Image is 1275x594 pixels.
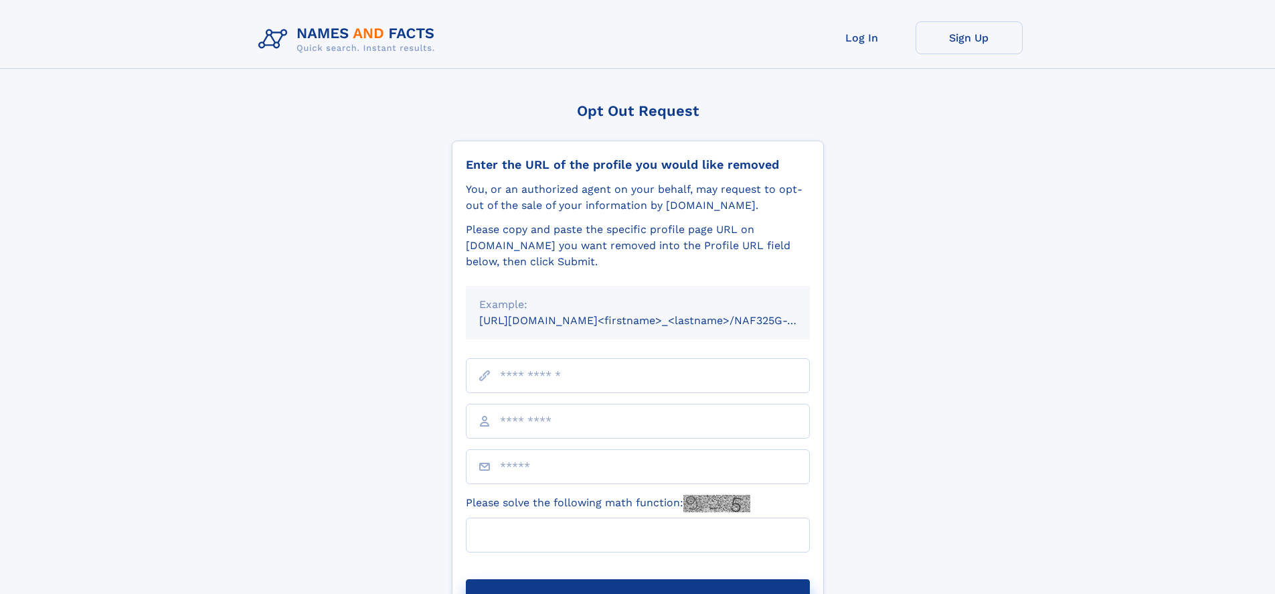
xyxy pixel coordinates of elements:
[466,157,810,172] div: Enter the URL of the profile you would like removed
[809,21,916,54] a: Log In
[253,21,446,58] img: Logo Names and Facts
[452,102,824,119] div: Opt Out Request
[466,495,750,512] label: Please solve the following math function:
[466,181,810,214] div: You, or an authorized agent on your behalf, may request to opt-out of the sale of your informatio...
[466,222,810,270] div: Please copy and paste the specific profile page URL on [DOMAIN_NAME] you want removed into the Pr...
[916,21,1023,54] a: Sign Up
[479,297,796,313] div: Example:
[479,314,835,327] small: [URL][DOMAIN_NAME]<firstname>_<lastname>/NAF325G-xxxxxxxx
